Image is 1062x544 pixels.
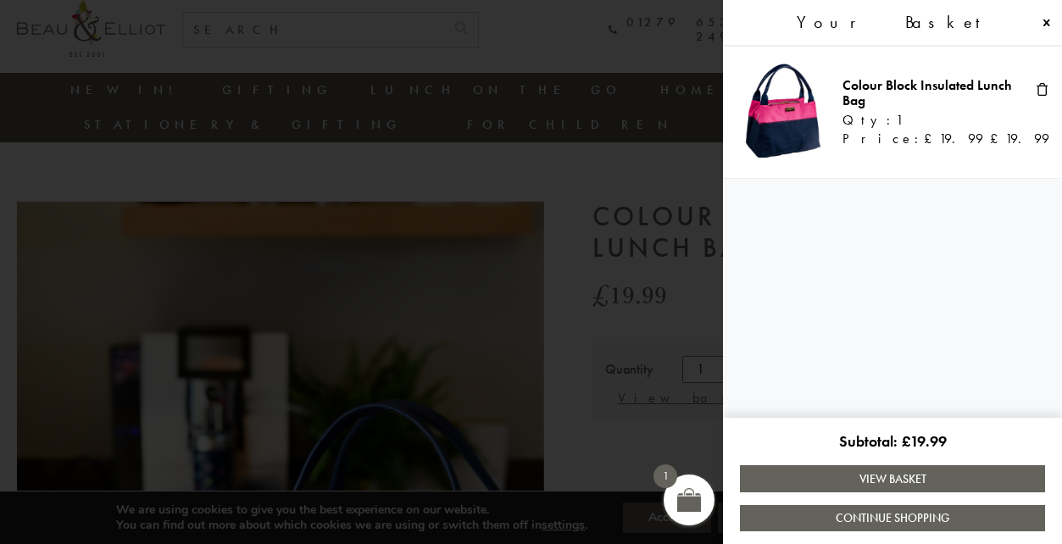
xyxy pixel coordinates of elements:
[653,464,677,488] span: 1
[902,431,947,451] bdi: 19.99
[839,431,902,451] span: Subtotal
[990,130,1005,147] span: £
[797,13,995,32] span: Your Basket
[990,130,1049,147] bdi: 19.99
[896,113,903,128] span: 1
[740,505,1045,531] a: Continue Shopping
[842,113,1024,131] div: Qty:
[736,64,830,158] img: Colour Block Insulated Lunch Bag
[902,431,910,451] span: £
[740,465,1045,491] a: View Basket
[842,131,1024,147] div: Price:
[924,130,983,147] bdi: 19.99
[842,76,1012,109] a: Colour Block Insulated Lunch Bag
[924,130,939,147] span: £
